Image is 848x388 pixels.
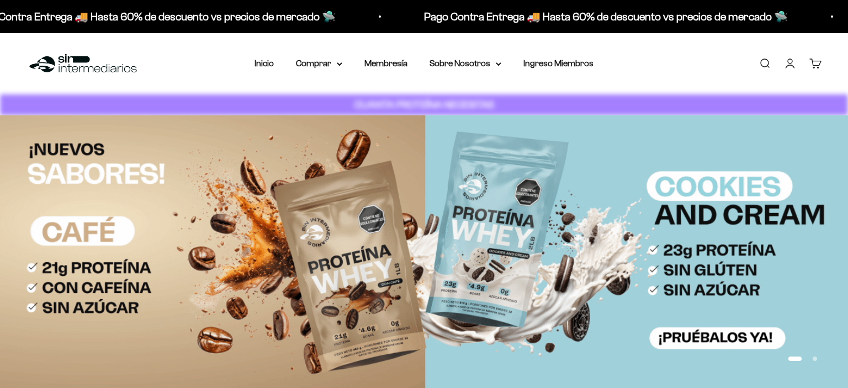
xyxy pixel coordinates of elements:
[430,56,501,71] summary: Sobre Nosotros
[255,59,274,68] a: Inicio
[354,99,494,110] strong: CUANTA PROTEÍNA NECESITAS
[364,59,407,68] a: Membresía
[523,59,593,68] a: Ingreso Miembros
[296,56,342,71] summary: Comprar
[397,8,761,25] p: Pago Contra Entrega 🚚 Hasta 60% de descuento vs precios de mercado 🛸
